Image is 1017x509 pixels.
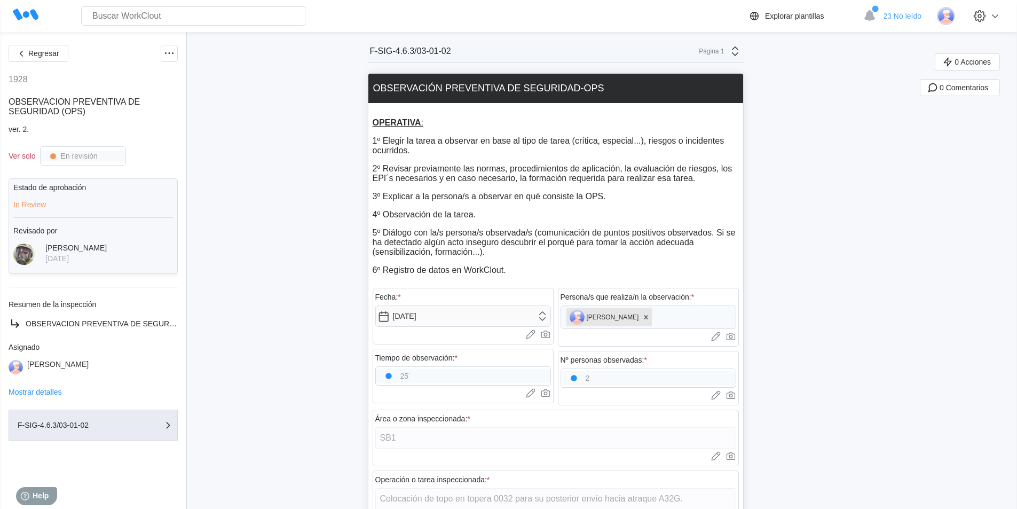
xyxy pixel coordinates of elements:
button: Mostrar detalles [9,388,62,396]
a: OBSERVACION PREVENTIVA DE SEGURIDAD (OPS) [9,317,178,330]
span: OBSERVACION PREVENTIVA DE SEGURIDAD (OPS) [26,319,210,328]
button: 0 Acciones [935,53,1000,71]
img: user-3.png [9,360,23,374]
p: 2º Revisar previamente las normas, procedimientos de aplicación, la evaluación de riesgos, los EP... [373,164,739,183]
div: 1928 [9,75,28,84]
div: ver. 2. [9,125,178,134]
u: : [373,118,423,127]
input: Buscar WorkClout [81,6,305,26]
span: OBSERVACION PREVENTIVA DE SEGURIDAD (OPS) [9,97,140,116]
p: 3º Explicar a la persona/s a observar en qué consiste la OPS. [373,192,739,201]
span: Regresar [28,50,59,57]
div: Estado de aprobación [13,183,173,192]
div: Nº personas observadas: [561,356,647,364]
span: 23 No leído [883,12,921,20]
div: Resumen de la inspección [9,300,178,309]
div: Explorar plantillas [765,12,824,20]
button: F-SIG-4.6.3/03-01-02 [9,410,178,441]
a: Explorar plantillas [748,10,858,22]
input: Type here... [375,427,736,449]
div: Revisado por [13,226,173,235]
img: user-3.png [937,7,955,25]
span: 0 Comentarios [940,84,988,91]
span: 0 Acciones [955,58,991,66]
div: F-SIG-4.6.3/03-01-02 [18,421,124,429]
p: 6º Registro de datos en WorkClout. [373,265,739,275]
button: Regresar [9,45,68,62]
div: In Review [13,200,173,209]
div: [DATE] [45,254,107,263]
div: Ver solo [9,152,36,160]
p: 1º Elegir la tarea a observar en base al tipo de tarea (crítica, especial...), riesgos o incident... [373,136,739,155]
strong: OPERATIVA [373,118,421,127]
div: [PERSON_NAME] [45,244,107,252]
div: F-SIG-4.6.3/03-01-02 [370,46,451,56]
div: Tiempo de observación: [375,354,458,362]
p: 4º Observación de la tarea. [373,210,739,220]
div: OBSERVACIÓN PREVENTIVA DE SEGURIDAD-OPS [373,83,604,94]
button: 0 Comentarios [920,79,1000,96]
div: [PERSON_NAME] [27,360,89,374]
div: Operación o tarea inspeccionada: [375,475,490,484]
div: Fecha: [375,293,401,301]
div: Asignado [9,343,178,351]
div: Página 1 [698,48,724,55]
p: 5º Diálogo con la/s persona/s observada/s (comunicación de puntos positivos observados. Si se ha ... [373,228,739,257]
div: Área o zona inspeccionada: [375,414,470,423]
input: Seleccionar fecha [375,306,551,327]
img: 2f847459-28ef-4a61-85e4-954d408df519.jpg [13,244,35,265]
div: Persona/s que realiza/n la observación: [561,293,695,301]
